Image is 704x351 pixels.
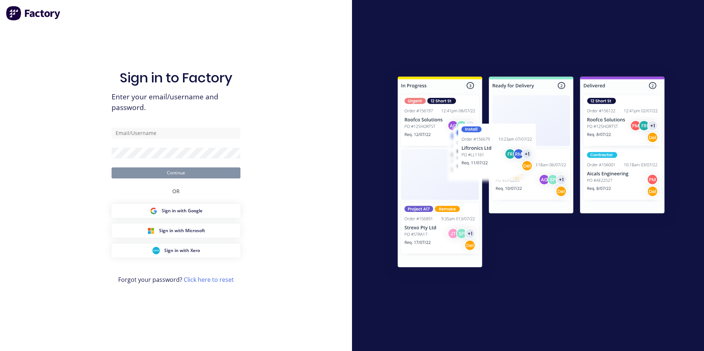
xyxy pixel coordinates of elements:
img: Xero Sign in [152,247,160,254]
button: Xero Sign inSign in with Xero [112,244,240,258]
button: Continue [112,167,240,178]
img: Microsoft Sign in [147,227,155,234]
span: Enter your email/username and password. [112,92,240,113]
img: Factory [6,6,61,21]
a: Click here to reset [184,276,234,284]
button: Microsoft Sign inSign in with Microsoft [112,224,240,238]
span: Sign in with Xero [164,247,200,254]
span: Sign in with Google [162,208,203,214]
span: Sign in with Microsoft [159,227,205,234]
input: Email/Username [112,128,240,139]
img: Sign in [381,62,681,285]
div: OR [172,178,180,204]
span: Forgot your password? [118,275,234,284]
button: Google Sign inSign in with Google [112,204,240,218]
h1: Sign in to Factory [120,70,232,86]
img: Google Sign in [150,207,157,214]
